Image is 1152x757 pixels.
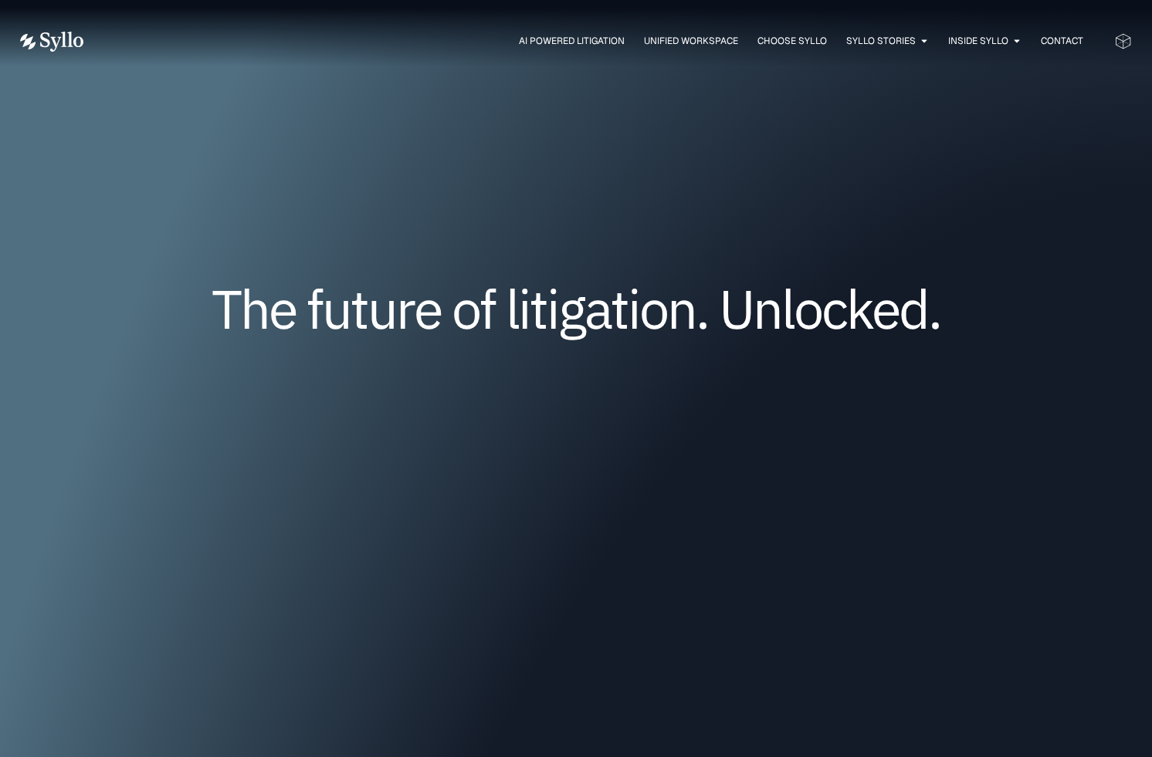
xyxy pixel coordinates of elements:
a: AI Powered Litigation [519,34,625,48]
a: Contact [1041,34,1083,48]
a: Choose Syllo [757,34,827,48]
a: Inside Syllo [948,34,1008,48]
nav: Menu [114,34,1083,49]
h1: The future of litigation. Unlocked. [113,283,1039,334]
a: Syllo Stories [846,34,916,48]
div: Menu Toggle [114,34,1083,49]
a: Unified Workspace [644,34,738,48]
img: Vector [20,32,83,52]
